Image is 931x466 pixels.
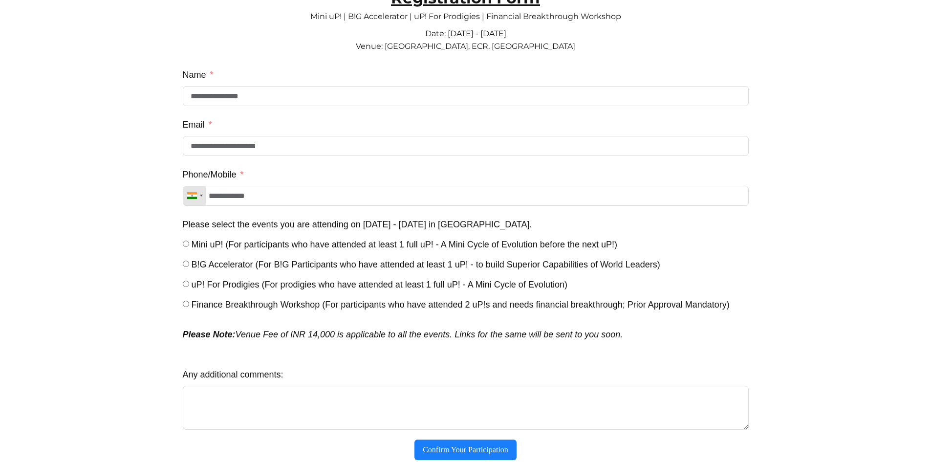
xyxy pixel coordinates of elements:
span: Finance Breakthrough Workshop (For participants who have attended 2 uP!s and needs financial brea... [192,300,730,310]
label: Email [183,116,212,133]
span: Mini uP! (For participants who have attended at least 1 full uP! - A Mini Cycle of Evolution befo... [192,240,617,249]
input: B!G Accelerator (For B!G Participants who have attended at least 1 uP! - to build Superior Capabi... [183,261,189,267]
div: Telephone country code [183,186,206,205]
textarea: Any additional comments: [183,386,749,430]
label: Please select the events you are attending on 18th - 21st Sep 2025 in Chennai. [183,216,532,233]
span: B!G Accelerator (For B!G Participants who have attended at least 1 uP! - to build Superior Capabi... [192,260,660,269]
input: Email [183,136,749,156]
em: Venue Fee of INR 14,000 is applicable to all the events. Links for the same will be sent to you s... [183,330,623,339]
input: Mini uP! (For participants who have attended at least 1 full uP! - A Mini Cycle of Evolution befo... [183,241,189,247]
input: uP! For Prodigies (For prodigies who have attended at least 1 full uP! - A Mini Cycle of Evolution) [183,281,189,287]
button: Confirm Your Participation [414,440,517,460]
label: Name [183,66,214,84]
input: Phone/Mobile [183,186,749,206]
input: Finance Breakthrough Workshop (For participants who have attended 2 uP!s and needs financial brea... [183,301,189,307]
span: Date: [DATE] - [DATE] Venue: [GEOGRAPHIC_DATA], ECR, [GEOGRAPHIC_DATA] [356,29,575,51]
span: uP! For Prodigies (For prodigies who have attended at least 1 full uP! - A Mini Cycle of Evolution) [192,280,567,289]
label: Any additional comments: [183,366,283,383]
label: Phone/Mobile [183,166,244,183]
p: Mini uP! | B!G Accelerator | uP! For Prodigies | Financial Breakthrough Workshop [183,4,749,19]
strong: Please Note: [183,330,236,339]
